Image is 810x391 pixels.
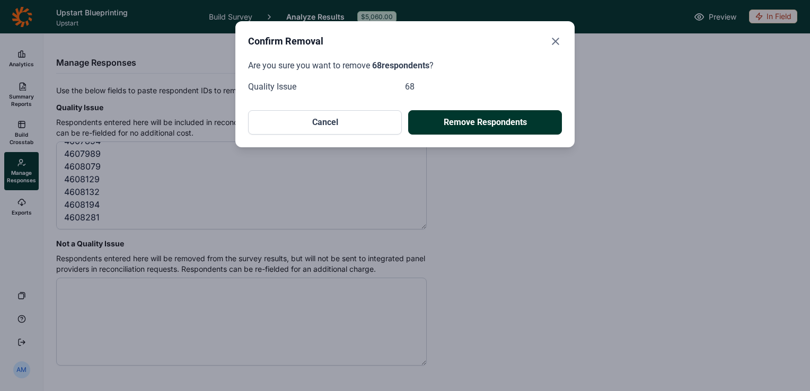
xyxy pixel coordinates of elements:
span: 68 respondents [372,60,429,70]
p: Are you sure you want to remove ? [248,59,562,72]
div: 68 [405,81,562,93]
div: Quality Issue [248,81,405,93]
button: Cancel [248,110,402,135]
h2: Confirm Removal [248,34,323,49]
button: Close [549,34,562,49]
button: Remove Respondents [408,110,562,135]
